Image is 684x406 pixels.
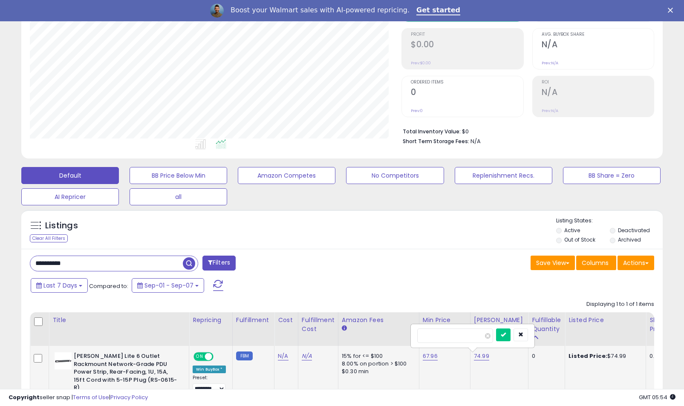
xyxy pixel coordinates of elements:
div: Close [668,8,676,13]
button: BB Price Below Min [130,167,227,184]
a: Privacy Policy [110,393,148,401]
label: Active [564,227,580,234]
a: 74.99 [474,352,489,360]
button: Filters [202,256,236,271]
div: $74.99 [569,352,639,360]
a: Get started [416,6,460,15]
div: seller snap | | [9,394,148,402]
b: [PERSON_NAME] Lite 6 Outlet Rackmount Network-Grade PDU Power Strip, Rear-Facing, 1U, 15A, 15ft C... [74,352,177,394]
a: N/A [302,352,312,360]
small: FBM [236,351,253,360]
small: Prev: N/A [542,108,558,113]
span: Last 7 Days [43,281,77,290]
h2: N/A [542,40,654,51]
div: Title [52,316,185,325]
span: Compared to: [89,282,128,290]
span: N/A [470,137,481,145]
div: Displaying 1 to 1 of 1 items [586,300,654,308]
div: Listed Price [569,316,642,325]
img: 21AgBIXePhL._SL40_.jpg [55,352,72,369]
b: Short Term Storage Fees: [403,138,469,145]
b: Total Inventory Value: [403,128,461,135]
div: Boost your Walmart sales with AI-powered repricing. [231,6,410,14]
div: Win BuyBox * [193,366,226,373]
div: 15% for <= $100 [342,352,413,360]
button: Last 7 Days [31,278,88,293]
div: Repricing [193,316,229,325]
div: Min Price [423,316,467,325]
button: Replenishment Recs. [455,167,552,184]
p: Listing States: [556,217,663,225]
label: Out of Stock [564,236,595,243]
div: Preset: [193,375,226,394]
div: Fulfillable Quantity [532,316,561,334]
h2: 0 [411,87,523,99]
button: Amazon Competes [238,167,335,184]
button: Columns [576,256,616,270]
div: Amazon Fees [342,316,416,325]
div: Fulfillment [236,316,271,325]
div: 0 [532,352,558,360]
span: Avg. Buybox Share [542,32,654,37]
button: No Competitors [346,167,444,184]
span: Columns [582,259,609,267]
span: Profit [411,32,523,37]
b: Listed Price: [569,352,607,360]
div: $0.30 min [342,368,413,375]
strong: Copyright [9,393,40,401]
button: BB Share = Zero [563,167,661,184]
span: Sep-01 - Sep-07 [144,281,193,290]
small: Prev: 0 [411,108,423,113]
button: all [130,188,227,205]
button: Sep-01 - Sep-07 [132,278,204,293]
h2: N/A [542,87,654,99]
div: Cost [278,316,294,325]
span: Ordered Items [411,80,523,85]
small: Amazon Fees. [342,325,347,332]
span: ROI [542,80,654,85]
a: N/A [278,352,288,360]
button: Save View [531,256,575,270]
span: OFF [212,353,226,360]
button: Actions [618,256,654,270]
a: 67.96 [423,352,438,360]
div: 8.00% on portion > $100 [342,360,413,368]
h5: Listings [45,220,78,232]
label: Deactivated [618,227,650,234]
small: Prev: N/A [542,60,558,66]
small: Prev: $0.00 [411,60,431,66]
div: Clear All Filters [30,234,68,242]
h2: $0.00 [411,40,523,51]
span: 2025-09-15 05:54 GMT [639,393,675,401]
div: Fulfillment Cost [302,316,335,334]
li: $0 [403,126,648,136]
label: Archived [618,236,641,243]
button: Default [21,167,119,184]
div: Ship Price [649,316,667,334]
img: Profile image for Adrian [210,4,224,17]
div: 0.00 [649,352,664,360]
div: [PERSON_NAME] [474,316,525,325]
button: AI Repricer [21,188,119,205]
span: ON [194,353,205,360]
a: Terms of Use [73,393,109,401]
